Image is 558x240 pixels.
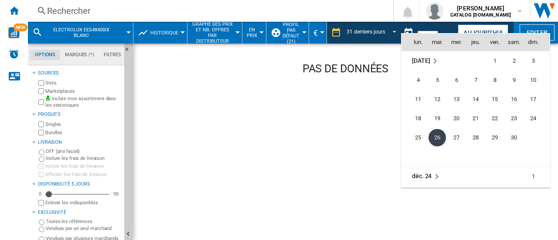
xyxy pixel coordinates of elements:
span: 11 [409,91,427,108]
th: lun. [401,34,428,51]
span: 22 [486,110,504,127]
td: November 2024 [401,51,466,71]
span: 10 [524,71,542,89]
td: Thursday November 21 2024 [466,109,485,128]
td: Saturday November 30 2024 [504,128,524,147]
td: Monday November 18 2024 [401,109,428,128]
span: 8 [486,71,504,89]
span: 14 [467,91,484,108]
tr: Week 1 [401,167,550,186]
span: 1 [524,168,542,185]
td: Sunday November 10 2024 [524,71,550,90]
td: Friday November 8 2024 [485,71,504,90]
td: Sunday November 17 2024 [524,90,550,109]
td: Sunday December 1 2024 [524,167,550,186]
td: Monday November 25 2024 [401,128,428,147]
td: Tuesday November 12 2024 [428,90,447,109]
span: 21 [467,110,484,127]
span: 27 [448,129,465,146]
td: Tuesday November 19 2024 [428,109,447,128]
tr: Week 2 [401,71,550,90]
span: 12 [429,91,446,108]
span: 25 [409,129,427,146]
td: Saturday November 16 2024 [504,90,524,109]
td: Wednesday November 6 2024 [447,71,466,90]
th: mer. [447,34,466,51]
span: 13 [448,91,465,108]
tr: Week 4 [401,109,550,128]
th: dim. [524,34,550,51]
td: Monday November 4 2024 [401,71,428,90]
th: mar. [428,34,447,51]
td: Friday November 29 2024 [485,128,504,147]
span: 23 [505,110,523,127]
td: December 2024 [401,167,466,186]
span: 1 [486,52,504,70]
md-calendar: Calendar [401,34,550,187]
span: 4 [409,71,427,89]
th: sam. [504,34,524,51]
td: Friday November 1 2024 [485,51,504,71]
td: Sunday November 24 2024 [524,109,550,128]
td: Tuesday November 26 2024 [428,128,447,147]
span: 15 [486,91,504,108]
th: jeu. [466,34,485,51]
td: Friday November 15 2024 [485,90,504,109]
span: 24 [524,110,542,127]
span: 6 [448,71,465,89]
span: 3 [524,52,542,70]
span: 17 [524,91,542,108]
td: Wednesday November 20 2024 [447,109,466,128]
th: ven. [485,34,504,51]
td: Friday November 22 2024 [485,109,504,128]
span: 5 [429,71,446,89]
tr: Week 3 [401,90,550,109]
span: 30 [505,129,523,146]
td: Thursday November 14 2024 [466,90,485,109]
span: 9 [505,71,523,89]
span: 19 [429,110,446,127]
span: 18 [409,110,427,127]
tr: Week 1 [401,51,550,71]
td: Saturday November 9 2024 [504,71,524,90]
span: 16 [505,91,523,108]
td: Monday November 11 2024 [401,90,428,109]
span: 28 [467,129,484,146]
span: 20 [448,110,465,127]
td: Tuesday November 5 2024 [428,71,447,90]
td: Saturday November 2 2024 [504,51,524,71]
td: Thursday November 28 2024 [466,128,485,147]
td: Saturday November 23 2024 [504,109,524,128]
td: Thursday November 7 2024 [466,71,485,90]
td: Wednesday November 27 2024 [447,128,466,147]
span: 29 [486,129,504,146]
span: [DATE] [412,57,430,64]
span: 26 [429,129,446,146]
span: déc. 24 [412,172,432,179]
tr: Week undefined [401,147,550,167]
span: 7 [467,71,484,89]
tr: Week 5 [401,128,550,147]
td: Sunday November 3 2024 [524,51,550,71]
span: 2 [505,52,523,70]
td: Wednesday November 13 2024 [447,90,466,109]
